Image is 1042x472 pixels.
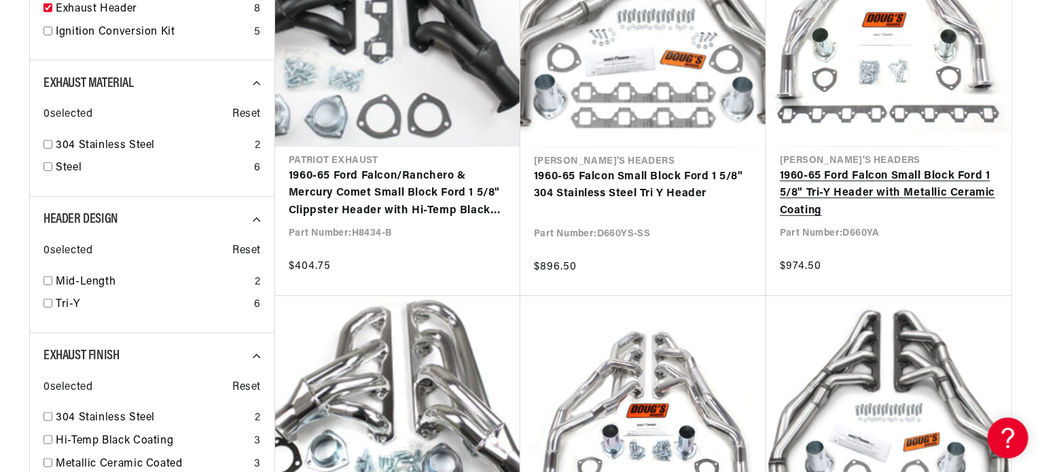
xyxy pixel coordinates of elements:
[254,433,261,450] div: 3
[43,349,119,363] span: Exhaust Finish
[255,274,261,291] div: 2
[56,24,249,41] a: Ignition Conversion Kit
[534,168,753,203] a: 1960-65 Falcon Small Block Ford 1 5/8" 304 Stainless Steel Tri Y Header
[56,410,249,427] a: 304 Stainless Steel
[780,168,998,220] a: 1960-65 Ford Falcon Small Block Ford 1 5/8" Tri-Y Header with Metallic Ceramic Coating
[232,379,261,397] span: Reset
[43,106,92,124] span: 0 selected
[56,296,249,314] a: Tri-Y
[56,433,249,450] a: Hi-Temp Black Coating
[254,160,261,177] div: 6
[254,296,261,314] div: 6
[43,213,118,226] span: Header Design
[43,242,92,260] span: 0 selected
[56,1,249,18] a: Exhaust Header
[56,274,249,291] a: Mid-Length
[254,24,261,41] div: 5
[255,137,261,155] div: 2
[232,106,261,124] span: Reset
[43,77,134,90] span: Exhaust Material
[289,168,507,220] a: 1960-65 Ford Falcon/Ranchero & Mercury Comet Small Block Ford 1 5/8" Clippster Header with Hi-Tem...
[255,410,261,427] div: 2
[56,137,249,155] a: 304 Stainless Steel
[232,242,261,260] span: Reset
[43,379,92,397] span: 0 selected
[254,1,261,18] div: 8
[56,160,249,177] a: Steel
